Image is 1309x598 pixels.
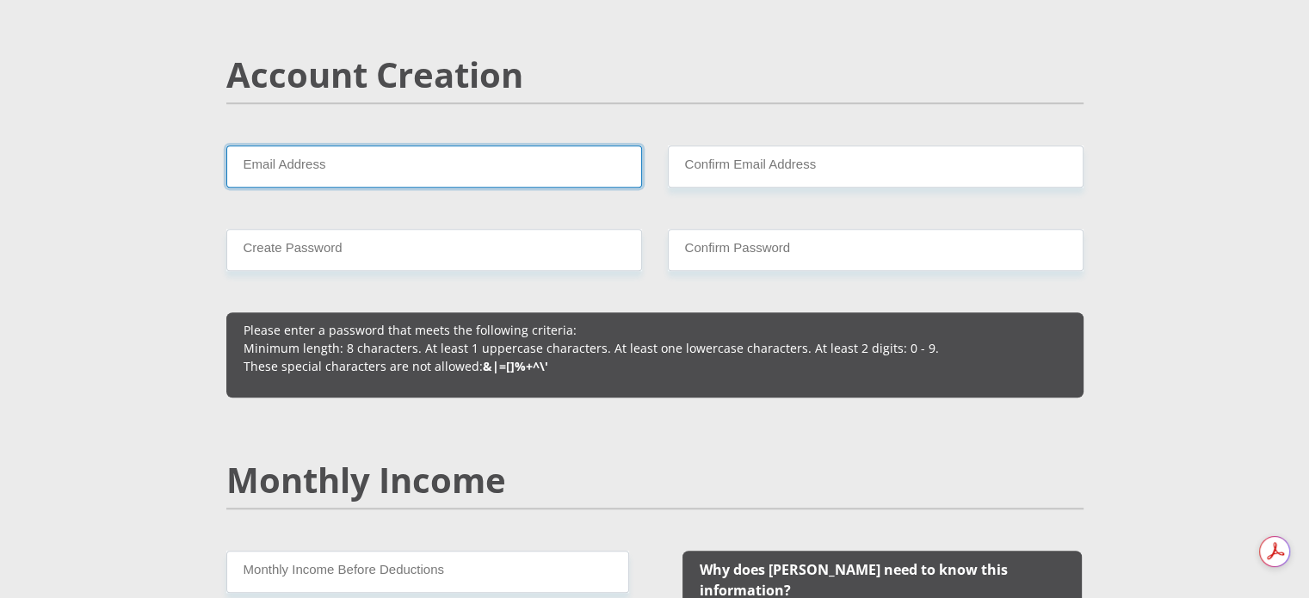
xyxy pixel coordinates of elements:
input: Confirm Password [668,229,1084,271]
h2: Account Creation [226,54,1084,96]
h2: Monthly Income [226,459,1084,501]
p: Please enter a password that meets the following criteria: Minimum length: 8 characters. At least... [244,321,1066,375]
input: Confirm Email Address [668,145,1084,188]
b: &|=[]%+^\' [483,358,548,374]
input: Monthly Income Before Deductions [226,551,629,593]
input: Email Address [226,145,642,188]
input: Create Password [226,229,642,271]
